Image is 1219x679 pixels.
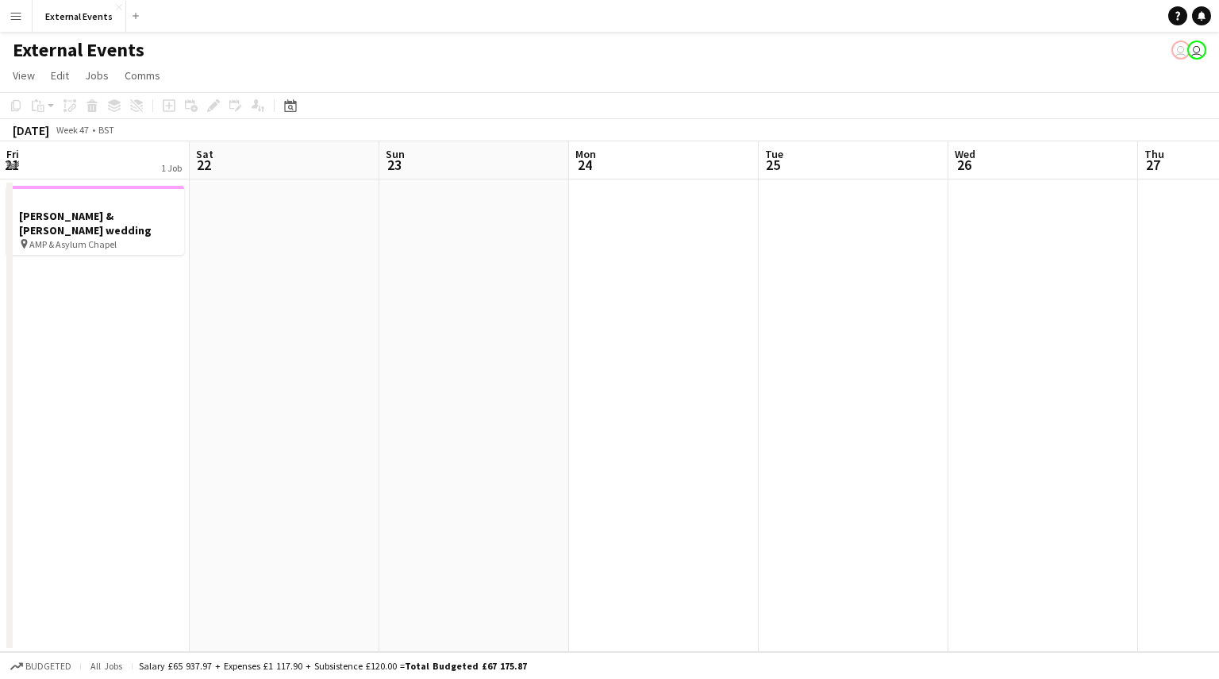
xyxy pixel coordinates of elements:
[98,124,114,136] div: BST
[1187,41,1206,60] app-user-avatar: Events by Camberwell Arms
[8,658,74,675] button: Budgeted
[33,1,126,32] button: External Events
[44,65,75,86] a: Edit
[87,660,125,672] span: All jobs
[51,68,69,83] span: Edit
[118,65,167,86] a: Comms
[1171,41,1190,60] app-user-avatar: Events by Camberwell Arms
[6,209,184,237] h3: [PERSON_NAME] & [PERSON_NAME] wedding
[1144,147,1164,161] span: Thu
[573,156,596,174] span: 24
[6,65,41,86] a: View
[139,660,527,672] div: Salary £65 937.97 + Expenses £1 117.90 + Subsistence £120.00 =
[13,68,35,83] span: View
[161,162,182,174] div: 1 Job
[575,147,596,161] span: Mon
[52,124,92,136] span: Week 47
[13,38,144,62] h1: External Events
[4,156,19,174] span: 21
[194,156,213,174] span: 22
[25,661,71,672] span: Budgeted
[1142,156,1164,174] span: 27
[125,68,160,83] span: Comms
[763,156,783,174] span: 25
[13,122,49,138] div: [DATE]
[196,147,213,161] span: Sat
[765,147,783,161] span: Tue
[955,147,975,161] span: Wed
[386,147,405,161] span: Sun
[29,238,117,250] span: AMP & Asylum Chapel
[383,156,405,174] span: 23
[952,156,975,174] span: 26
[6,186,184,255] app-job-card: [PERSON_NAME] & [PERSON_NAME] wedding AMP & Asylum Chapel
[85,68,109,83] span: Jobs
[405,660,527,672] span: Total Budgeted £67 175.87
[6,147,19,161] span: Fri
[79,65,115,86] a: Jobs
